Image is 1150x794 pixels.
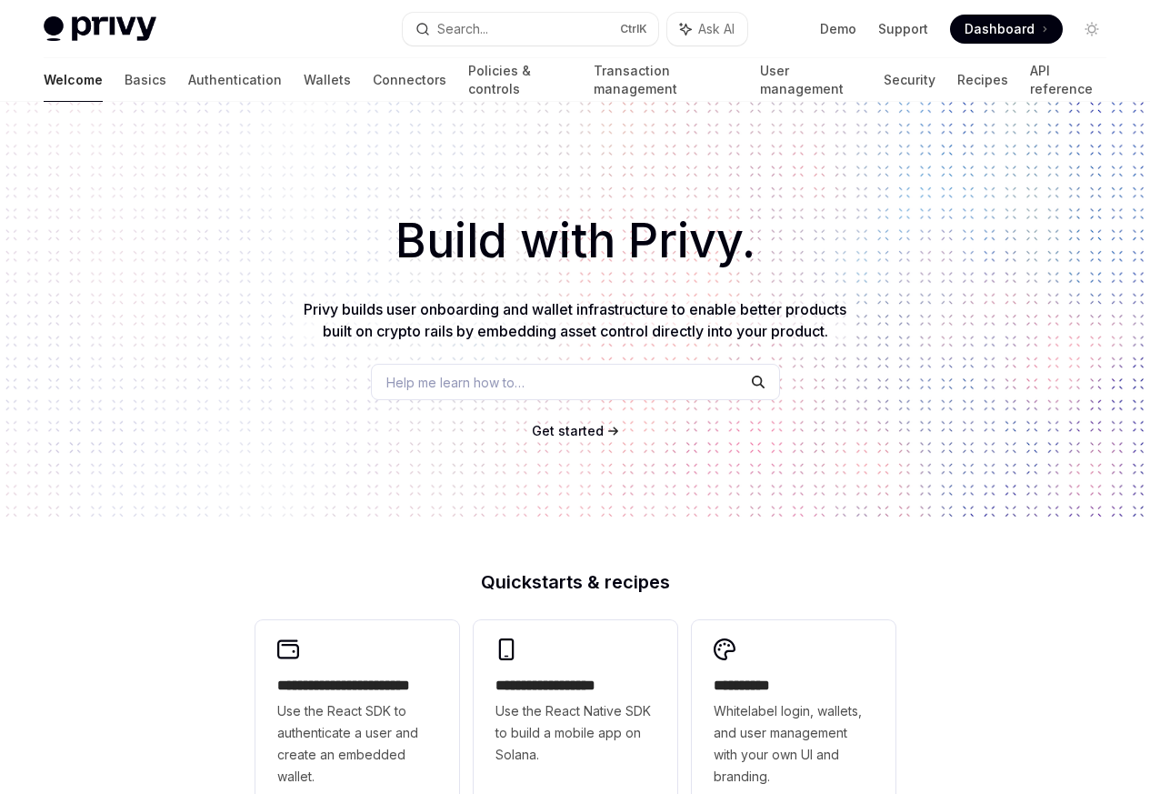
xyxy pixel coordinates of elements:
a: Get started [532,422,604,440]
span: Ctrl K [620,22,647,36]
a: User management [760,58,863,102]
a: Connectors [373,58,446,102]
a: Authentication [188,58,282,102]
a: Welcome [44,58,103,102]
span: Help me learn how to… [386,373,525,392]
a: Demo [820,20,856,38]
button: Ask AI [667,13,747,45]
span: Privy builds user onboarding and wallet infrastructure to enable better products built on crypto ... [304,300,846,340]
a: Recipes [957,58,1008,102]
a: Policies & controls [468,58,572,102]
a: Dashboard [950,15,1063,44]
span: Use the React SDK to authenticate a user and create an embedded wallet. [277,700,437,788]
span: Whitelabel login, wallets, and user management with your own UI and branding. [714,700,874,788]
button: Toggle dark mode [1077,15,1106,44]
div: Search... [437,18,488,40]
h1: Build with Privy. [29,206,1121,276]
span: Ask AI [698,20,735,38]
a: API reference [1030,58,1106,102]
a: Transaction management [594,58,737,102]
h2: Quickstarts & recipes [255,573,895,591]
a: Support [878,20,928,38]
a: Basics [125,58,166,102]
span: Dashboard [965,20,1035,38]
img: light logo [44,16,156,42]
span: Get started [532,423,604,438]
a: Wallets [304,58,351,102]
span: Use the React Native SDK to build a mobile app on Solana. [495,700,655,766]
a: Security [884,58,935,102]
button: Search...CtrlK [403,13,658,45]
